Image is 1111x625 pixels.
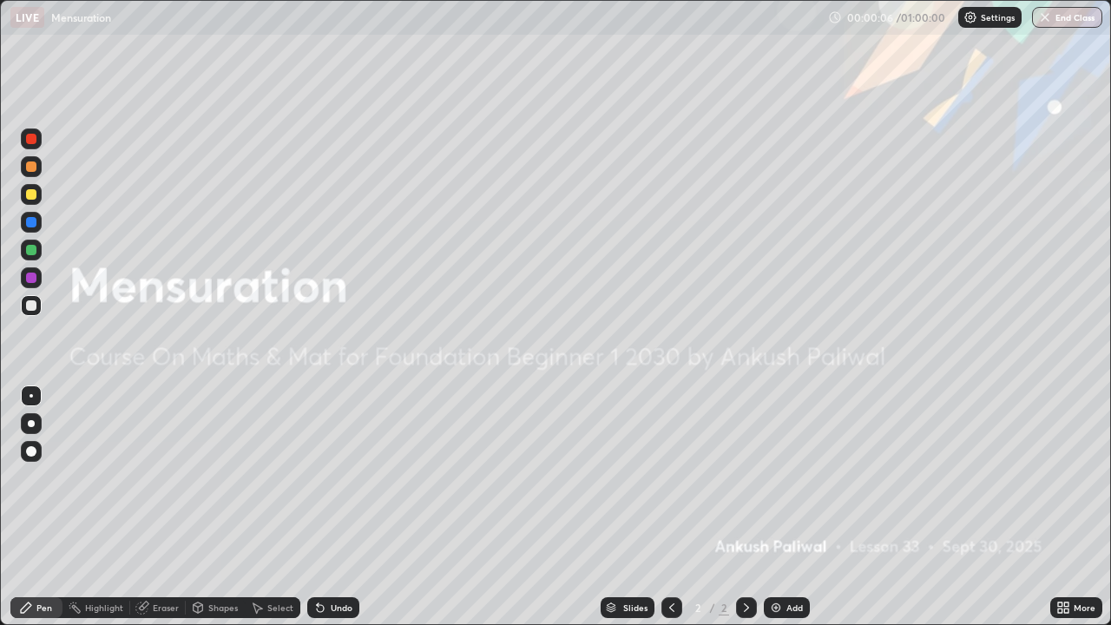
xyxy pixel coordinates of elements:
img: add-slide-button [769,601,783,615]
div: Slides [623,603,648,612]
img: class-settings-icons [963,10,977,24]
div: Select [267,603,293,612]
button: End Class [1032,7,1102,28]
div: Shapes [208,603,238,612]
div: / [710,602,715,613]
p: LIVE [16,10,39,24]
div: 2 [689,602,707,613]
div: More [1074,603,1095,612]
p: Settings [981,13,1015,22]
img: end-class-cross [1038,10,1052,24]
div: Undo [331,603,352,612]
div: Pen [36,603,52,612]
div: Highlight [85,603,123,612]
div: 2 [719,600,729,615]
div: Eraser [153,603,179,612]
p: Mensuration [51,10,111,24]
div: Add [786,603,803,612]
